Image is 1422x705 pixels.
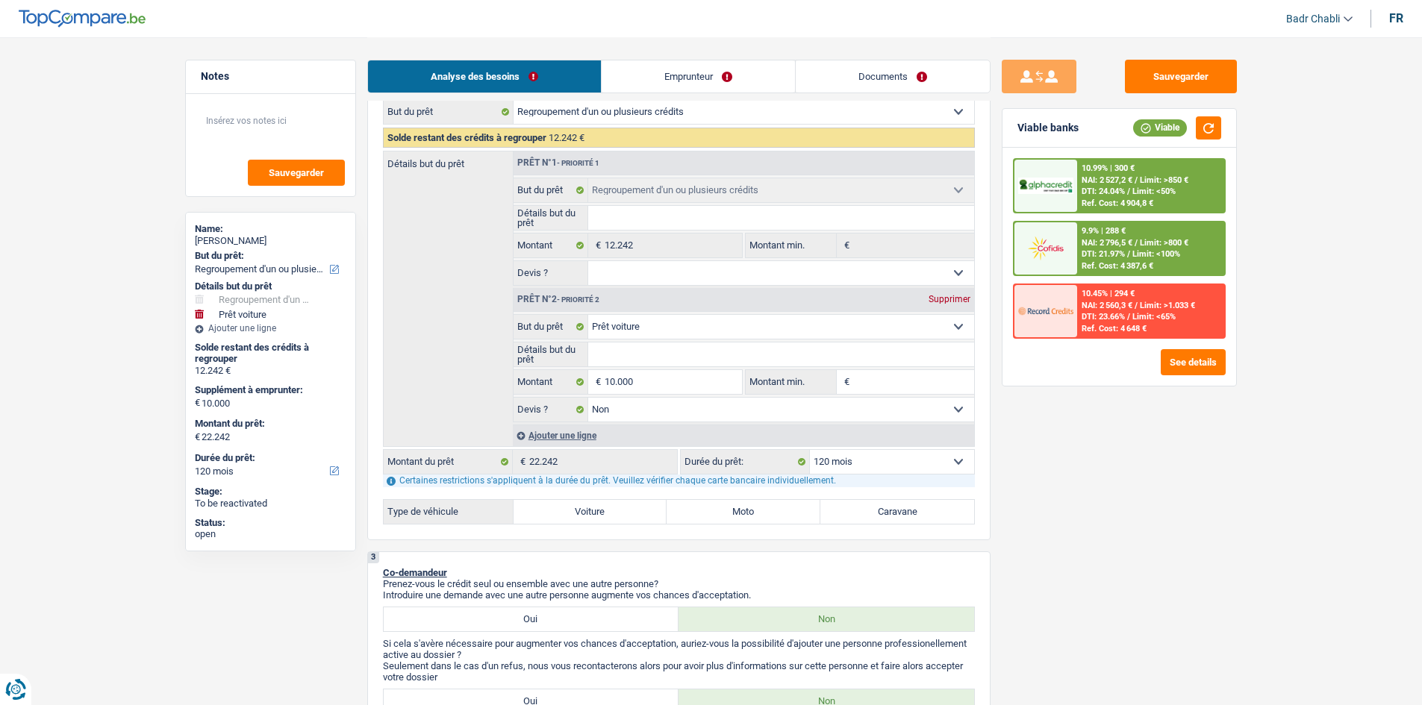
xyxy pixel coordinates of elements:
label: Caravane [820,500,974,524]
span: Badr Chabli [1286,13,1340,25]
span: Limit: <100% [1132,249,1180,259]
span: DTI: 21.97% [1082,249,1125,259]
label: Durée du prêt: [195,452,343,464]
span: DTI: 23.66% [1082,312,1125,322]
img: Record Credits [1018,297,1073,325]
div: open [195,528,346,540]
label: But du prêt [384,100,514,124]
div: Ajouter une ligne [195,323,346,333]
img: TopCompare Logo [19,10,146,28]
div: Ref. Cost: 4 387,6 € [1082,261,1153,271]
div: 10.45% | 294 € [1082,289,1135,298]
div: Détails but du prêt [195,281,346,292]
div: Viable [1133,119,1187,136]
div: Ref. Cost: 4 648 € [1082,324,1147,333]
span: / [1135,238,1138,248]
span: € [513,450,529,474]
div: 12.242 € [195,365,346,377]
label: Supplément à emprunter: [195,384,343,396]
div: [PERSON_NAME] [195,235,346,247]
span: / [1135,175,1138,185]
label: But du prêt [514,315,589,339]
label: Non [679,607,974,631]
label: Détails but du prêt [514,342,589,366]
label: Oui [384,607,679,631]
label: Montant du prêt [384,450,513,474]
div: Ref. Cost: 4 904,8 € [1082,198,1153,208]
a: Badr Chabli [1274,7,1353,31]
span: € [195,397,200,409]
p: Prenez-vous le crédit seul ou ensemble avec une autre personne? [383,578,975,589]
label: Moto [667,500,820,524]
div: Solde restant des crédits à regrouper [195,342,346,365]
p: Seulement dans le cas d'un refus, nous vous recontacterons alors pour avoir plus d'informations s... [383,660,975,683]
button: Sauvegarder [248,160,345,186]
span: - Priorité 2 [557,295,599,304]
span: / [1127,187,1130,196]
div: fr [1389,11,1403,25]
label: Type de véhicule [384,500,514,524]
span: - Priorité 1 [557,159,599,167]
span: / [1135,301,1138,310]
span: NAI: 2 560,3 € [1082,301,1132,310]
div: Status: [195,517,346,529]
span: Co-demandeur [383,567,447,578]
span: € [837,370,853,394]
div: Supprimer [925,295,974,304]
div: To be reactivated [195,498,346,510]
span: Limit: >1.033 € [1140,301,1195,310]
label: But du prêt: [195,250,343,262]
a: Emprunteur [602,60,795,93]
span: NAI: 2 796,5 € [1082,238,1132,248]
span: Limit: >850 € [1140,175,1188,185]
div: Prêt n°1 [514,158,603,168]
label: Détails but du prêt [514,206,589,230]
img: Cofidis [1018,234,1073,262]
div: 3 [368,552,379,563]
label: Durée du prêt: [681,450,810,474]
label: Montant min. [746,234,837,257]
span: Limit: >800 € [1140,238,1188,248]
div: Prêt n°2 [514,295,603,304]
label: Devis ? [514,261,589,285]
span: € [588,370,605,394]
span: Solde restant des crédits à regrouper [387,132,546,143]
span: Limit: <50% [1132,187,1176,196]
label: Voiture [514,500,667,524]
span: Sauvegarder [269,168,324,178]
span: € [195,431,200,443]
p: Introduire une demande avec une autre personne augmente vos chances d'acceptation. [383,589,975,601]
span: / [1127,249,1130,259]
label: Détails but du prêt [384,151,513,169]
label: Devis ? [514,398,589,422]
h5: Notes [201,70,340,83]
div: Stage: [195,486,346,498]
div: Viable banks [1017,122,1079,134]
a: Documents [796,60,990,93]
span: NAI: 2 527,2 € [1082,175,1132,185]
div: Ajouter une ligne [513,424,974,446]
div: 10.99% | 300 € [1082,163,1135,173]
button: See details [1161,349,1226,375]
button: Sauvegarder [1125,60,1237,93]
label: But du prêt [514,178,589,202]
label: Montant du prêt: [195,418,343,430]
span: Limit: <65% [1132,312,1176,322]
img: AlphaCredit [1018,178,1073,195]
span: / [1127,312,1130,322]
a: Analyse des besoins [368,60,601,93]
label: Montant [514,370,589,394]
label: Montant [514,234,589,257]
div: 9.9% | 288 € [1082,226,1126,236]
label: Montant min. [746,370,837,394]
p: Si cela s'avère nécessaire pour augmenter vos chances d'acceptation, auriez-vous la possibilité d... [383,638,975,660]
div: Name: [195,223,346,235]
span: € [837,234,853,257]
div: Certaines restrictions s'appliquent à la durée du prêt. Veuillez vérifier chaque carte bancaire i... [383,474,975,487]
span: 12.242 € [549,132,584,143]
span: € [588,234,605,257]
span: DTI: 24.04% [1082,187,1125,196]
